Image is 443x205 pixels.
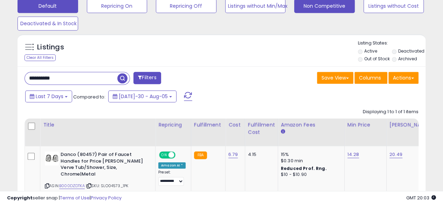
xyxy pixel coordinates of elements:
[281,172,339,178] div: $10 - $10.90
[389,151,402,158] a: 20.49
[281,158,339,164] div: $0.30 min
[158,170,186,186] div: Preset:
[158,121,188,129] div: Repricing
[45,151,59,165] img: 41qtA1J1pqL._SL40_.jpg
[25,90,72,102] button: Last 7 Days
[364,48,377,54] label: Active
[160,152,168,158] span: ON
[7,194,33,201] strong: Copyright
[119,93,168,100] span: [DATE]-30 - Aug-05
[347,121,383,129] div: Min Price
[281,129,285,135] small: Amazon Fees.
[281,165,327,171] b: Reduced Prof. Rng.
[174,152,186,158] span: OFF
[91,194,122,201] a: Privacy Policy
[194,151,207,159] small: FBA
[359,74,381,81] span: Columns
[347,151,359,158] a: 14.28
[358,40,425,47] p: Listing States:
[363,109,418,115] div: Displaying 1 to 1 of 1 items
[60,194,90,201] a: Terms of Use
[248,121,275,136] div: Fulfillment Cost
[194,121,222,129] div: Fulfillment
[388,72,418,84] button: Actions
[7,195,122,201] div: seller snap | |
[18,16,78,30] button: Deactivated & In Stock
[281,121,341,129] div: Amazon Fees
[228,151,238,158] a: 6.79
[158,162,186,169] div: Amazon AI *
[61,151,146,179] b: Danco (80457) Pair of Faucet Handles for Price [PERSON_NAME] Verve Tub/Shower, Size, Chrome|Metal
[133,72,161,84] button: Filters
[37,42,64,52] h5: Listings
[25,54,56,61] div: Clear All Filters
[228,121,242,129] div: Cost
[73,94,105,100] span: Compared to:
[281,151,339,158] div: 15%
[389,121,431,129] div: [PERSON_NAME]
[108,90,176,102] button: [DATE]-30 - Aug-05
[364,56,389,62] label: Out of Stock
[43,121,152,129] div: Title
[59,183,85,189] a: B000DZDTKA
[248,151,272,158] div: 4.15
[406,194,436,201] span: 2025-08-13 20:03 GMT
[36,93,63,100] span: Last 7 Days
[354,72,387,84] button: Columns
[398,48,424,54] label: Deactivated
[398,56,417,62] label: Archived
[86,183,128,189] span: | SKU: SLO04573_1PK
[317,72,353,84] button: Save View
